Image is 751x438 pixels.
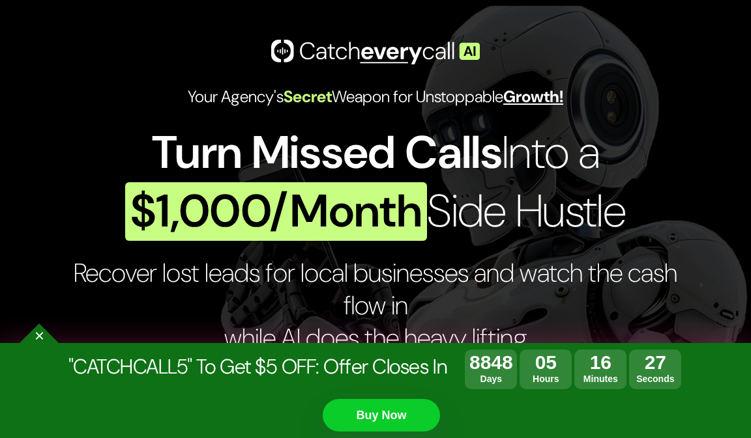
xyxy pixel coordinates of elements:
span: Growth! [503,86,563,107]
span: $1,000/Month [125,182,427,241]
span: Days [465,374,517,384]
span: "CATCHCALL5" To Get $5 OFF: Offer Closes In [68,353,447,380]
a: Buy Now [323,399,440,431]
span: 8 [480,351,492,373]
span: 0 [535,351,546,373]
span: Minutes [574,374,626,384]
span: Turn Missed Calls [152,123,502,182]
h1: Into a Side Hustle [70,124,681,241]
span: 6 [600,351,611,373]
span: 1 [590,351,601,373]
span: 5 [546,351,557,373]
span: 7 [655,351,666,373]
span: 8 [469,351,480,373]
span: Secret [284,86,332,107]
span: Seconds [629,374,681,384]
span: 2 [645,351,656,373]
p: Your Agency's Weapon for Unstoppable [70,85,681,113]
span: 8 [502,351,513,373]
img: img [271,40,480,64]
p: Recover lost leads for local businesses and watch the cash flow in while AI does the heavy lifting [70,256,681,354]
span: 4 [491,351,502,373]
span: Hours [520,374,572,384]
